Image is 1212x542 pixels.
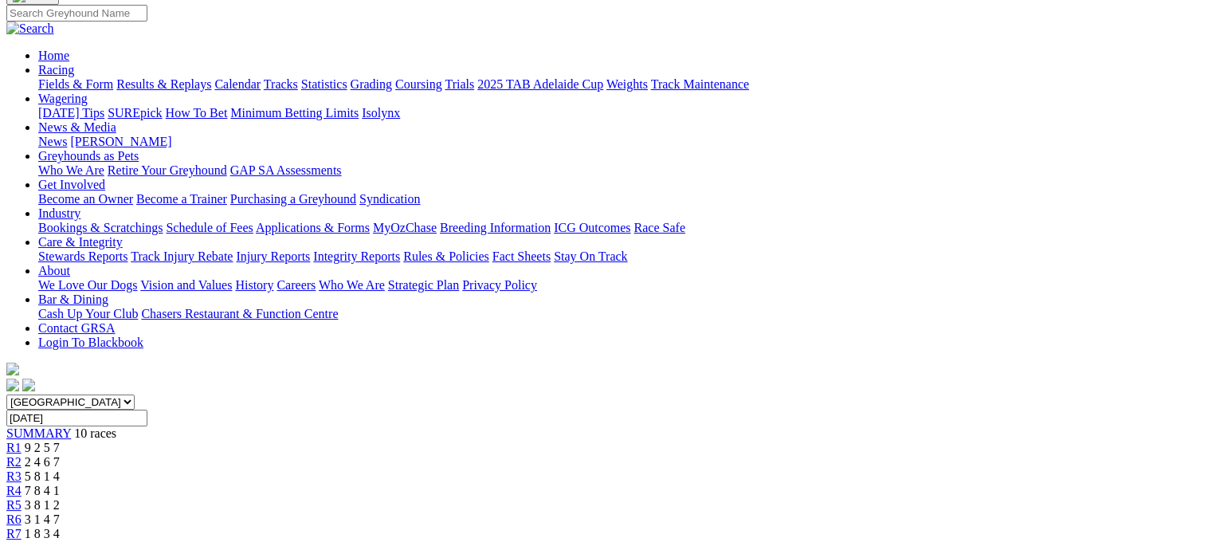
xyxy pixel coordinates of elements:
a: Breeding Information [440,221,551,234]
span: 2 4 6 7 [25,455,60,469]
a: SUREpick [108,106,162,120]
a: ICG Outcomes [554,221,630,234]
a: History [235,278,273,292]
a: [PERSON_NAME] [70,135,171,148]
a: Home [38,49,69,62]
span: 3 8 1 2 [25,498,60,512]
a: Track Maintenance [651,77,749,91]
a: Isolynx [362,106,400,120]
a: R7 [6,527,22,540]
a: Contact GRSA [38,321,115,335]
div: Bar & Dining [38,307,1206,321]
a: Careers [277,278,316,292]
a: Tracks [264,77,298,91]
a: Who We Are [319,278,385,292]
a: Wagering [38,92,88,105]
a: Cash Up Your Club [38,307,138,320]
a: Bar & Dining [38,293,108,306]
a: We Love Our Dogs [38,278,137,292]
a: Industry [38,206,80,220]
a: Purchasing a Greyhound [230,192,356,206]
a: R4 [6,484,22,497]
a: Integrity Reports [313,249,400,263]
span: 5 8 1 4 [25,469,60,483]
a: R5 [6,498,22,512]
a: Weights [606,77,648,91]
a: Get Involved [38,178,105,191]
a: Results & Replays [116,77,211,91]
a: Stay On Track [554,249,627,263]
a: Fields & Form [38,77,113,91]
a: News & Media [38,120,116,134]
a: Stewards Reports [38,249,127,263]
a: Minimum Betting Limits [230,106,359,120]
a: Injury Reports [236,249,310,263]
a: Who We Are [38,163,104,177]
a: Chasers Restaurant & Function Centre [141,307,338,320]
a: Privacy Policy [462,278,537,292]
span: 7 8 4 1 [25,484,60,497]
div: Get Involved [38,192,1206,206]
input: Select date [6,410,147,426]
span: 1 8 3 4 [25,527,60,540]
a: [DATE] Tips [38,106,104,120]
a: Schedule of Fees [166,221,253,234]
a: Applications & Forms [256,221,370,234]
div: Racing [38,77,1206,92]
a: How To Bet [166,106,228,120]
img: Search [6,22,54,36]
a: MyOzChase [373,221,437,234]
div: Care & Integrity [38,249,1206,264]
a: R3 [6,469,22,483]
a: Fact Sheets [492,249,551,263]
a: Become a Trainer [136,192,227,206]
a: Vision and Values [140,278,232,292]
a: R2 [6,455,22,469]
a: Bookings & Scratchings [38,221,163,234]
a: R1 [6,441,22,454]
a: Greyhounds as Pets [38,149,139,163]
a: Statistics [301,77,347,91]
a: News [38,135,67,148]
a: Care & Integrity [38,235,123,249]
a: Coursing [395,77,442,91]
div: Industry [38,221,1206,235]
div: News & Media [38,135,1206,149]
a: Rules & Policies [403,249,489,263]
a: Become an Owner [38,192,133,206]
img: logo-grsa-white.png [6,363,19,375]
img: facebook.svg [6,379,19,391]
span: 3 1 4 7 [25,513,60,526]
a: Calendar [214,77,261,91]
a: SUMMARY [6,426,71,440]
a: Trials [445,77,474,91]
a: Grading [351,77,392,91]
a: GAP SA Assessments [230,163,342,177]
a: Login To Blackbook [38,336,143,349]
a: 2025 TAB Adelaide Cup [477,77,603,91]
a: Syndication [359,192,420,206]
div: About [38,278,1206,293]
img: twitter.svg [22,379,35,391]
a: Retire Your Greyhound [108,163,227,177]
span: 9 2 5 7 [25,441,60,454]
div: Wagering [38,106,1206,120]
a: Strategic Plan [388,278,459,292]
a: Race Safe [633,221,684,234]
a: Track Injury Rebate [131,249,233,263]
input: Search [6,5,147,22]
a: Racing [38,63,74,77]
a: R6 [6,513,22,526]
div: Greyhounds as Pets [38,163,1206,178]
a: About [38,264,70,277]
span: 10 races [74,426,116,440]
